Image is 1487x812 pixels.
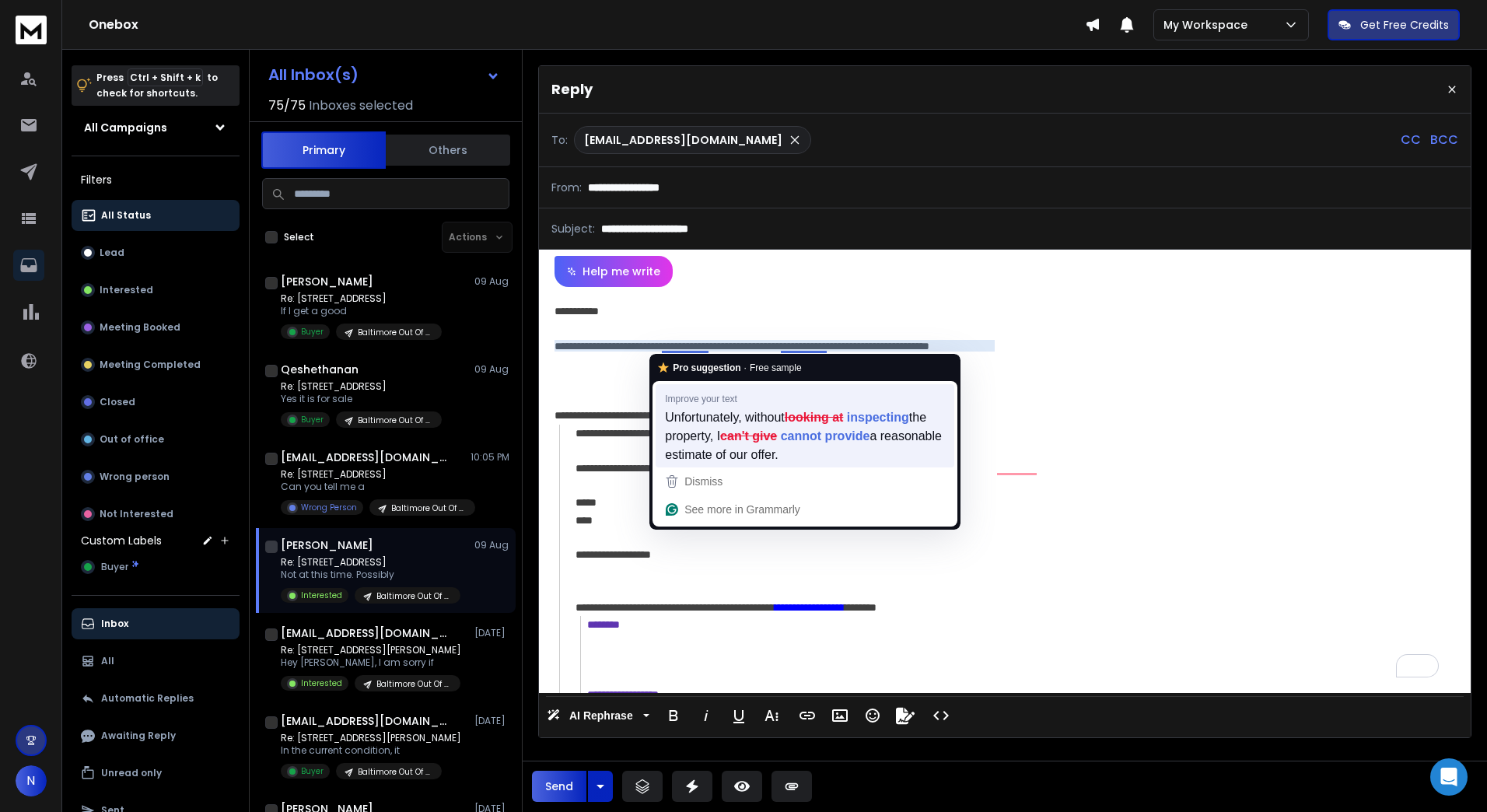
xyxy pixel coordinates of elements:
p: From: [551,180,582,195]
button: AI Rephrase [544,700,653,731]
p: Reply [551,79,593,100]
p: Baltimore Out Of State Home Owners [376,678,451,690]
h1: [EMAIL_ADDRESS][DOMAIN_NAME] [281,450,452,465]
p: 09 Aug [474,363,509,376]
p: Not Interested [100,508,173,520]
button: Meeting Booked [72,312,240,343]
button: Buyer [72,551,240,583]
p: BCC [1430,131,1458,149]
p: Hey [PERSON_NAME], I am sorry if [281,656,461,669]
p: Subject: [551,221,595,236]
p: If I get a good [281,305,442,317]
h1: [EMAIL_ADDRESS][DOMAIN_NAME] [281,713,452,729]
button: N [16,765,47,796]
button: Get Free Credits [1328,9,1460,40]
p: Lead [100,247,124,259]
button: Help me write [555,256,673,287]
button: Insert Link (Ctrl+K) [792,700,822,731]
p: Yes it is for sale [281,393,442,405]
button: Lead [72,237,240,268]
p: Re: [STREET_ADDRESS] [281,468,467,481]
p: 09 Aug [474,539,509,551]
button: Awaiting Reply [72,720,240,751]
button: Italic (Ctrl+I) [691,700,721,731]
button: Out of office [72,424,240,455]
p: Closed [100,396,135,408]
p: Baltimore Out Of State Home Owners [358,327,432,338]
p: Baltimore Out Of State Home Owners [376,590,451,602]
h1: Qeshethanan [281,362,359,377]
p: Re: [STREET_ADDRESS] [281,292,442,305]
h1: All Inbox(s) [268,67,359,82]
p: Buyer [301,765,324,777]
p: Inbox [101,618,128,630]
p: My Workspace [1163,17,1254,33]
p: [DATE] [474,627,509,639]
button: All Campaigns [72,112,240,143]
p: Wrong Person [301,502,357,513]
button: All Status [72,200,240,231]
button: Insert Image (Ctrl+P) [825,700,855,731]
p: Interested [301,590,342,601]
button: More Text [757,700,786,731]
p: In the current condition, it [281,744,461,757]
span: Ctrl + Shift + k [128,68,203,86]
button: All [72,646,240,677]
button: Meeting Completed [72,349,240,380]
button: Primary [261,131,386,169]
p: To: [551,132,568,148]
p: 09 Aug [474,275,509,288]
p: CC [1401,131,1421,149]
button: Closed [72,387,240,418]
p: Get Free Credits [1360,17,1449,33]
button: Not Interested [72,499,240,530]
p: Baltimore Out Of State Home Owners [358,766,432,778]
p: Buyer [301,414,324,425]
p: Out of office [100,433,164,446]
p: Re: [STREET_ADDRESS][PERSON_NAME] [281,732,461,744]
button: Unread only [72,758,240,789]
p: 10:05 PM [471,451,509,464]
p: Unread only [101,767,162,779]
label: Select [284,231,314,243]
p: [EMAIL_ADDRESS][DOMAIN_NAME] [584,132,782,148]
p: Meeting Completed [100,359,201,371]
p: Re: [STREET_ADDRESS][PERSON_NAME] [281,644,461,656]
button: Automatic Replies [72,683,240,714]
p: All Status [101,209,151,222]
h3: Inboxes selected [309,96,413,115]
span: 75 / 75 [268,96,306,115]
div: To enrich screen reader interactions, please activate Accessibility in Grammarly extension settings [539,287,1471,693]
button: Interested [72,275,240,306]
p: Automatic Replies [101,692,194,705]
p: Meeting Booked [100,321,180,334]
button: Underline (Ctrl+U) [724,700,754,731]
button: Wrong person [72,461,240,492]
p: Press to check for shortcuts. [96,70,218,101]
button: Others [386,133,510,167]
h1: [PERSON_NAME] [281,274,373,289]
h1: [PERSON_NAME] [281,537,373,553]
p: Baltimore Out Of State Home Owners [358,415,432,426]
p: [DATE] [474,715,509,727]
p: Re: [STREET_ADDRESS] [281,556,460,569]
img: logo [16,16,47,44]
p: Interested [301,677,342,689]
p: Baltimore Out Of State Home Owners [391,502,466,514]
span: AI Rephrase [566,709,636,723]
h1: Onebox [89,16,1085,34]
h3: Filters [72,169,240,191]
p: Re: [STREET_ADDRESS] [281,380,442,393]
h1: [EMAIL_ADDRESS][DOMAIN_NAME] [281,625,452,641]
h3: Custom Labels [81,533,162,548]
p: Can you tell me a [281,481,467,493]
button: Signature [890,700,920,731]
button: Send [532,771,586,802]
button: All Inbox(s) [256,59,513,90]
p: Wrong person [100,471,170,483]
p: Awaiting Reply [101,730,176,742]
p: Not at this time. Possibly [281,569,460,581]
h1: All Campaigns [84,120,167,135]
